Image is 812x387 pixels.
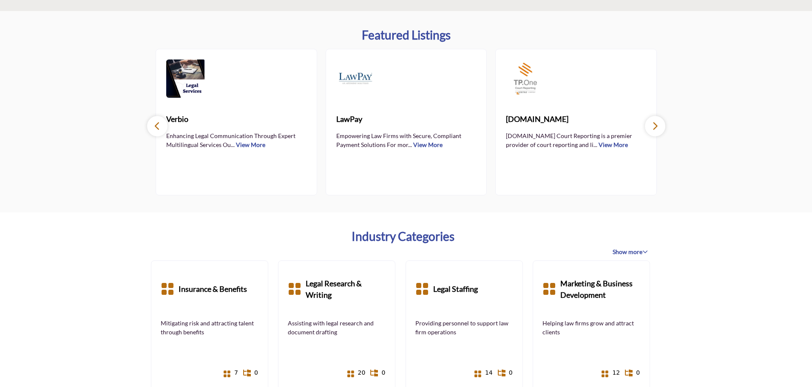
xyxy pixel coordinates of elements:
a: 14 [478,365,493,380]
a: Insurance & Benefits [179,270,247,308]
h2: Featured Listings [362,28,451,42]
img: TP.One [506,59,544,98]
a: 7 [224,365,238,380]
span: 0 [254,368,258,377]
span: Show more [613,248,648,256]
span: 14 [485,368,493,377]
b: TP.One [506,108,646,131]
i: Show All 14 Suppliers [474,370,482,378]
a: Industry Categories [352,229,454,244]
span: Verbio [166,113,307,125]
span: ... [593,141,597,148]
a: Mitigating risk and attracting talent through benefits [161,319,258,336]
a: 12 [605,365,620,380]
i: Show All 0 Sub-Categories [370,370,378,376]
a: Legal Research & Writing [306,270,386,308]
i: Show All 20 Suppliers [347,370,355,378]
a: LawPay [336,108,477,131]
a: 0 [371,365,386,380]
a: Marketing & Business Development [560,270,640,308]
a: 0 [625,365,640,380]
span: ... [408,141,412,148]
a: Assisting with legal research and document drafting [288,319,386,336]
a: View More [599,141,628,148]
i: Show All 12 Suppliers [601,370,609,378]
span: 0 [381,368,385,377]
a: View More [413,141,443,148]
p: Enhancing Legal Communication Through Expert Multilingual Services Ou [166,131,307,148]
span: 12 [612,368,620,377]
a: [DOMAIN_NAME] [506,108,646,131]
span: ... [231,141,235,148]
a: Providing personnel to support law firm operations [415,319,513,336]
a: View More [236,141,265,148]
i: Show All 0 Sub-Categories [243,370,251,376]
i: Show All 7 Suppliers [223,370,231,378]
img: Verbio [166,59,204,98]
span: 0 [636,368,640,377]
span: 7 [234,368,238,377]
a: Verbio [166,108,307,131]
span: [DOMAIN_NAME] [506,113,646,125]
i: Show All 0 Sub-Categories [625,370,633,376]
a: 20 [351,365,366,380]
p: [DOMAIN_NAME] Court Reporting is a premier provider of court reporting and li [506,131,646,148]
span: LawPay [336,113,477,125]
a: 0 [244,365,258,380]
a: Helping law firms grow and attract clients [542,319,640,336]
a: Legal Staffing [433,270,478,308]
a: 0 [498,365,513,380]
img: LawPay [336,59,375,98]
span: 0 [509,368,513,377]
i: Show All 0 Sub-Categories [498,370,505,376]
span: 20 [358,368,366,377]
p: Empowering Law Firms with Secure, Compliant Payment Solutions For mor [336,131,477,148]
